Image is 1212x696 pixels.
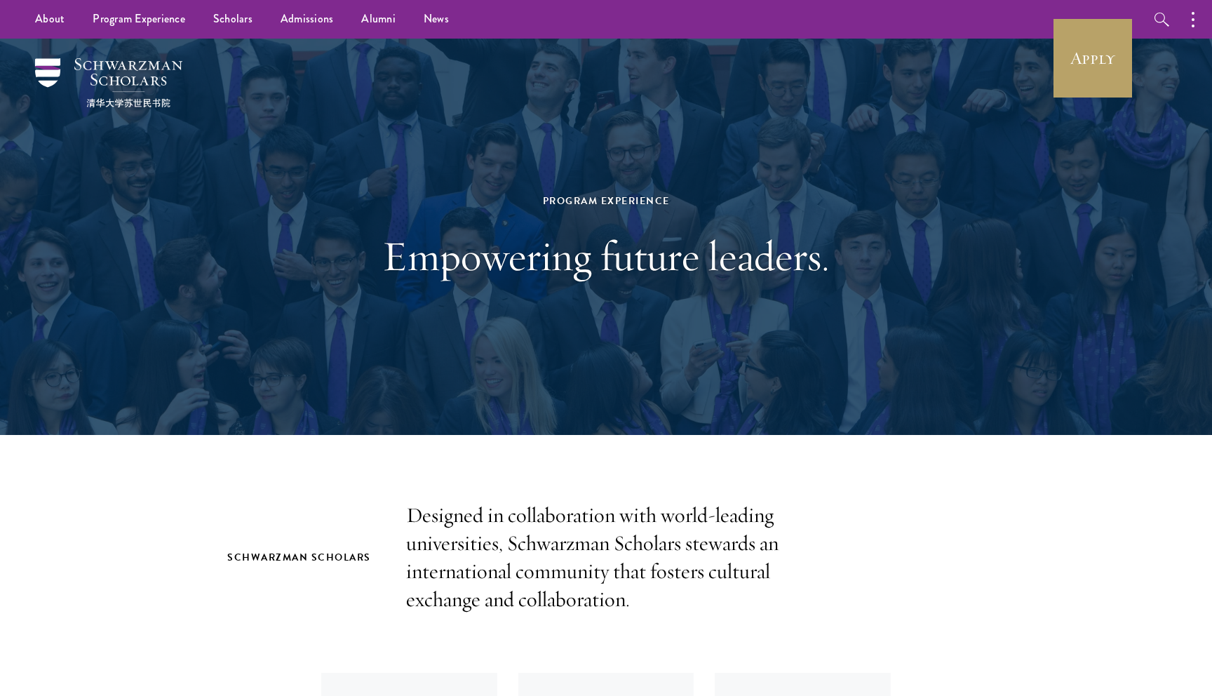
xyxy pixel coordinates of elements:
h2: Schwarzman Scholars [227,549,378,566]
p: Designed in collaboration with world-leading universities, Schwarzman Scholars stewards an intern... [406,502,806,614]
div: Program Experience [364,192,848,210]
h1: Empowering future leaders. [364,231,848,281]
a: Apply [1053,19,1132,98]
img: Schwarzman Scholars [35,58,182,107]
